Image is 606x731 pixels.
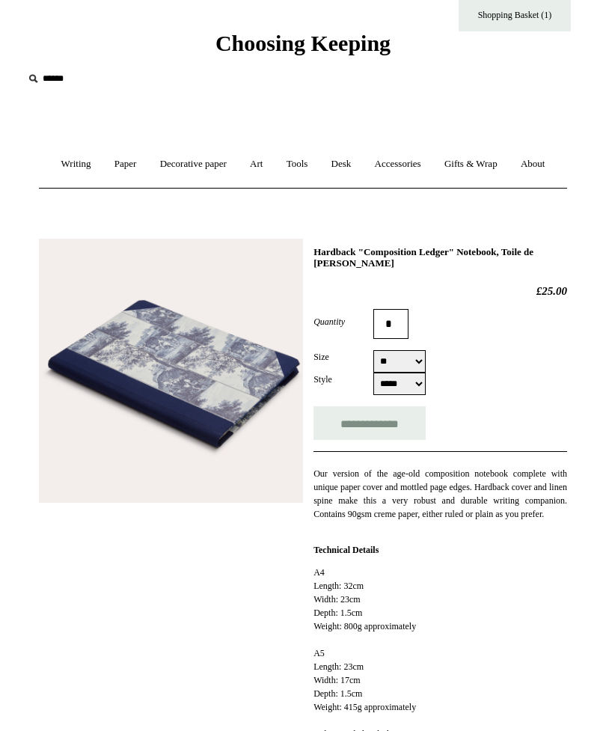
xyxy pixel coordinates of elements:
label: Quantity [313,315,373,328]
label: Style [313,373,373,386]
a: Desk [321,144,362,184]
p: Our version of the age-old composition notebook complete with unique paper cover and mottled page... [313,467,567,521]
a: Accessories [364,144,432,184]
a: Decorative paper [150,144,237,184]
a: Art [239,144,273,184]
h2: £25.00 [313,284,567,298]
a: Choosing Keeping [215,43,391,53]
label: Size [313,350,373,364]
a: About [510,144,556,184]
a: Tools [276,144,319,184]
img: Hardback "Composition Ledger" Notebook, Toile de Jouy [39,239,303,503]
a: Paper [104,144,147,184]
strong: Technical Details [313,545,379,555]
h1: Hardback "Composition Ledger" Notebook, Toile de [PERSON_NAME] [313,246,567,269]
a: Writing [51,144,102,184]
span: Choosing Keeping [215,31,391,55]
a: Gifts & Wrap [434,144,508,184]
